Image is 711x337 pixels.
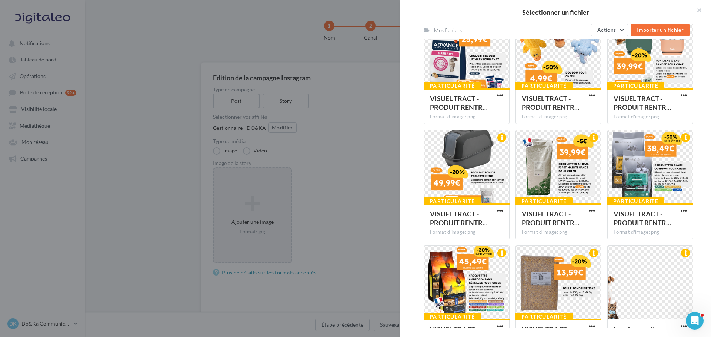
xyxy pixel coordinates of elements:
div: Particularité [424,82,481,90]
span: VISUEL TRACT - PRODUIT RENTREE 13 [430,210,488,227]
div: Particularité [607,197,664,205]
div: Format d'image: png [430,114,503,120]
button: Actions [591,24,628,36]
span: VISUEL TRACT - PRODUIT RENTREE 5 [430,94,488,111]
div: Particularité [424,197,481,205]
button: Importer un fichier [631,24,690,36]
div: Particularité [424,313,481,321]
span: Actions [597,27,616,33]
div: Format d'image: png [522,114,595,120]
div: Format d'image: png [614,229,687,236]
div: Mes fichiers [434,27,462,34]
span: VISUEL TRACT - PRODUIT RENTREE 8 [522,94,580,111]
span: VISUEL TRACT - PRODUIT RENTREE 2 [614,210,671,227]
span: Importer un fichier [637,27,684,33]
div: Particularité [515,82,573,90]
div: Format d'image: png [614,114,687,120]
span: VISUEL TRACT - PRODUIT RENTREE 3 [522,210,580,227]
div: Format d'image: png [522,229,595,236]
div: Particularité [607,82,664,90]
h2: Sélectionner un fichier [412,9,699,16]
iframe: Intercom live chat [686,312,704,330]
div: Particularité [515,197,573,205]
div: Particularité [515,313,573,321]
div: Format d'image: png [430,229,503,236]
span: VISUEL TRACT - PRODUIT RENTREE 9 [614,94,671,111]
